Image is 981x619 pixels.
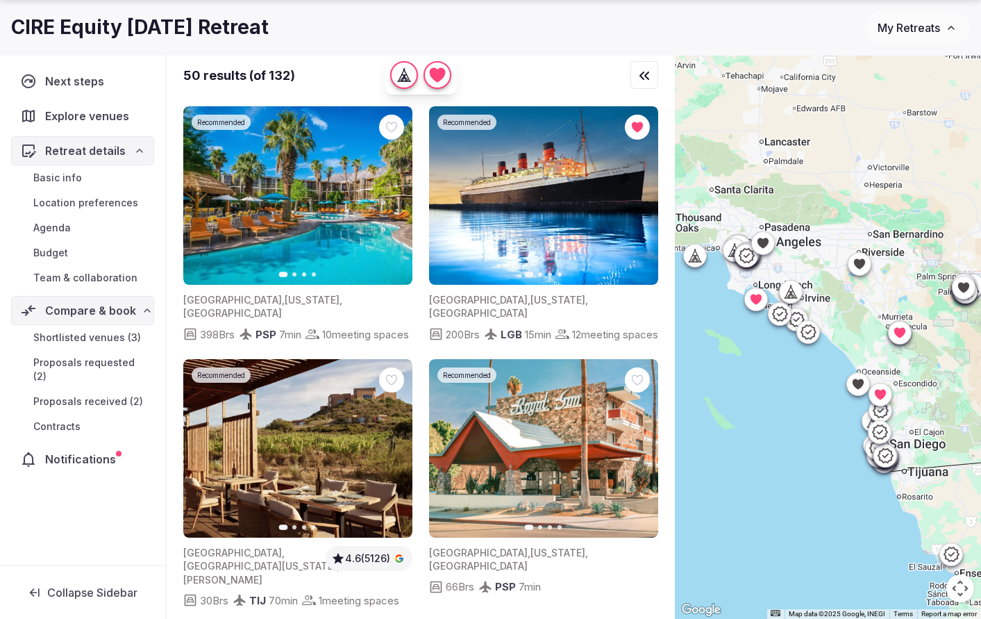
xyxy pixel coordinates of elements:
[11,243,154,263] a: Budget
[443,370,491,380] span: Recommended
[789,610,885,618] span: Map data ©2025 Google, INEGI
[269,593,298,608] span: 70 min
[292,272,296,277] button: Go to slide 2
[11,328,154,347] a: Shortlisted venues (3)
[878,21,940,35] span: My Retreats
[33,356,149,383] span: Proposals requested (2)
[249,594,266,607] span: TIJ
[183,106,412,285] img: Featured image for venue
[282,547,285,559] span: ,
[894,610,913,618] a: Terms (opens in new tab)
[183,560,337,572] span: [GEOGRAPHIC_DATA][US_STATE]
[183,359,412,538] img: Featured image for venue
[946,575,974,602] button: Map camera controls
[538,272,542,277] button: Go to slide 2
[678,601,724,619] img: Google
[443,117,491,127] span: Recommended
[33,171,82,185] span: Basic info
[548,272,552,277] button: Go to slide 3
[525,525,534,530] button: Go to slide 1
[11,268,154,288] a: Team & collaboration
[255,328,276,341] span: PSP
[33,196,138,210] span: Location preferences
[585,294,588,306] span: ,
[339,294,342,306] span: ,
[183,67,295,84] div: 50 results (of 132)
[11,392,154,411] a: Proposals received (2)
[192,115,251,130] div: Recommended
[429,106,658,285] img: Featured image for venue
[312,525,316,529] button: Go to slide 4
[183,307,282,319] span: [GEOGRAPHIC_DATA]
[33,420,81,434] span: Contracts
[33,221,71,235] span: Agenda
[429,307,528,319] span: [GEOGRAPHIC_DATA]
[11,168,154,188] a: Basic info
[557,272,562,277] button: Go to slide 4
[33,271,137,285] span: Team & collaboration
[331,552,407,566] button: 4.6(5126)
[11,417,154,436] a: Contracts
[183,547,282,559] span: [GEOGRAPHIC_DATA]
[501,328,522,341] span: LGB
[446,579,474,594] span: 66 Brs
[200,327,235,342] span: 398 Brs
[292,525,296,529] button: Go to slide 2
[495,580,516,593] span: PSP
[11,14,269,41] h1: CIRE Equity [DATE] Retreat
[279,327,301,342] span: 7 min
[921,610,977,618] a: Report a map error
[302,272,306,277] button: Go to slide 3
[197,370,245,380] span: Recommended
[429,294,528,306] span: [GEOGRAPHIC_DATA]
[548,525,552,529] button: Go to slide 3
[45,302,136,319] span: Compare & book
[45,108,135,124] span: Explore venues
[678,601,724,619] a: Open this area in Google Maps (opens a new window)
[33,246,68,260] span: Budget
[45,142,126,159] span: Retreat details
[429,560,528,572] span: [GEOGRAPHIC_DATA]
[11,445,154,474] a: Notifications
[572,327,658,342] span: 12 meeting spaces
[192,368,251,383] div: Recommended
[437,368,496,383] div: Recommended
[585,547,588,559] span: ,
[11,67,154,96] a: Next steps
[11,577,154,608] button: Collapse Sidebar
[279,525,288,530] button: Go to slide 1
[11,218,154,238] a: Agenda
[525,272,534,277] button: Go to slide 1
[11,353,154,386] a: Proposals requested (2)
[429,359,658,538] img: Featured image for venue
[429,547,528,559] span: [GEOGRAPHIC_DATA]
[525,327,551,342] span: 15 min
[864,10,970,45] button: My Retreats
[322,327,409,342] span: 10 meeting spaces
[345,552,390,566] span: 4.6 (5126)
[528,294,530,306] span: ,
[437,115,496,130] div: Recommended
[519,579,541,594] span: 7 min
[446,327,480,342] span: 200 Brs
[33,331,141,345] span: Shortlisted venues (3)
[45,451,121,468] span: Notifications
[312,272,316,277] button: Go to slide 4
[47,586,137,600] span: Collapse Sidebar
[530,547,585,559] span: [US_STATE]
[538,525,542,529] button: Go to slide 2
[11,193,154,213] a: Location preferences
[33,395,143,408] span: Proposals received (2)
[557,525,562,529] button: Go to slide 4
[285,294,339,306] span: [US_STATE]
[771,610,780,616] button: Keyboard shortcuts
[279,272,288,277] button: Go to slide 1
[183,294,282,306] span: [GEOGRAPHIC_DATA]
[45,73,110,90] span: Next steps
[302,525,306,529] button: Go to slide 3
[11,101,154,131] a: Explore venues
[282,294,285,306] span: ,
[528,547,530,559] span: ,
[200,593,228,608] span: 30 Brs
[197,117,245,127] span: Recommended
